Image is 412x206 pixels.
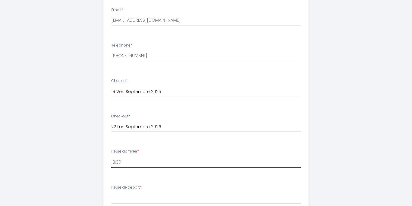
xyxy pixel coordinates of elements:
[111,78,128,84] label: Checkin
[111,185,142,190] label: Heure de départ
[111,114,130,119] label: Checkout
[111,7,123,13] label: Email
[111,43,132,48] label: Téléphone
[111,149,139,154] label: Heure d'arrivée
